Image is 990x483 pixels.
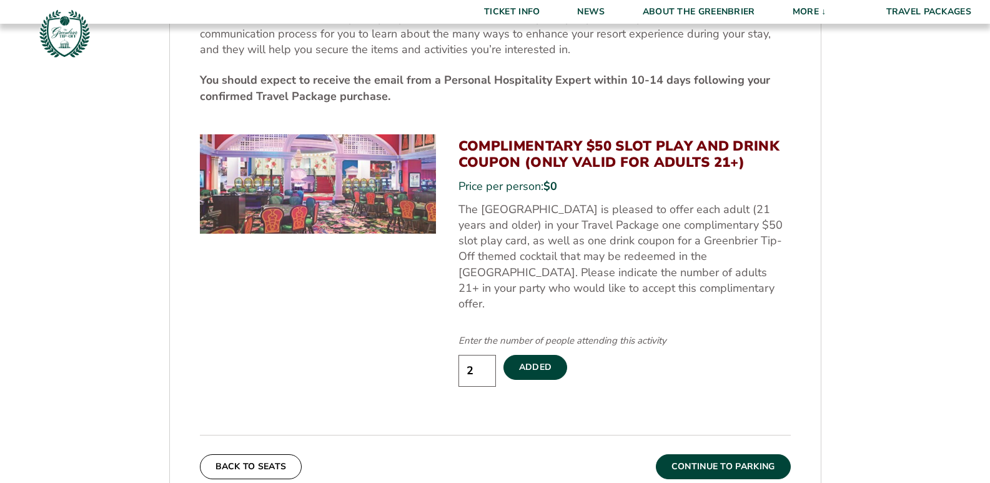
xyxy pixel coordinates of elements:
strong: You should expect to receive the email from a Personal Hospitality Expert within 10-14 days follo... [200,72,770,103]
label: Added [503,355,568,380]
div: Enter the number of people attending this activity [458,334,791,347]
p: The [GEOGRAPHIC_DATA] is pleased to offer each adult (21 years and older) in your Travel Package ... [458,202,791,312]
div: Price per person: [458,179,791,194]
img: Greenbrier Tip-Off [37,6,92,61]
button: Back To Seats [200,454,302,479]
span: $0 [543,179,557,194]
button: Continue To Parking [656,454,791,479]
h3: Complimentary $50 Slot Play and Drink Coupon (Only Valid for Adults 21+) [458,138,791,171]
img: Complimentary $50 Slot Play and Drink Coupon (Only Valid for Adults 21+) [200,134,436,234]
